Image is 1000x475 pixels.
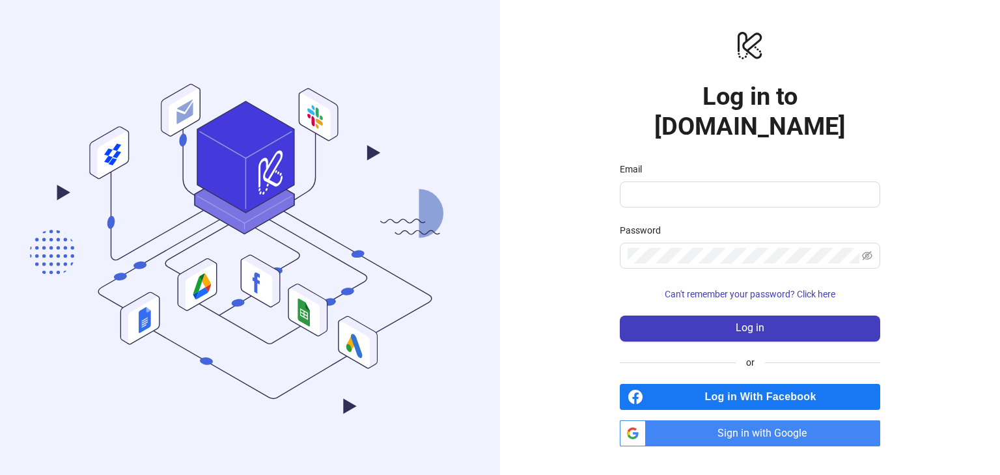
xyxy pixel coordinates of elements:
a: Log in With Facebook [620,384,880,410]
span: Log in [736,322,764,334]
span: Log in With Facebook [648,384,880,410]
span: eye-invisible [862,251,872,261]
input: Password [628,248,859,264]
label: Password [620,223,669,238]
button: Log in [620,316,880,342]
span: Can't remember your password? Click here [665,289,835,299]
input: Email [628,187,870,202]
span: Sign in with Google [651,420,880,446]
a: Can't remember your password? Click here [620,289,880,299]
h1: Log in to [DOMAIN_NAME] [620,81,880,141]
a: Sign in with Google [620,420,880,446]
span: or [736,355,765,370]
button: Can't remember your password? Click here [620,284,880,305]
label: Email [620,162,650,176]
